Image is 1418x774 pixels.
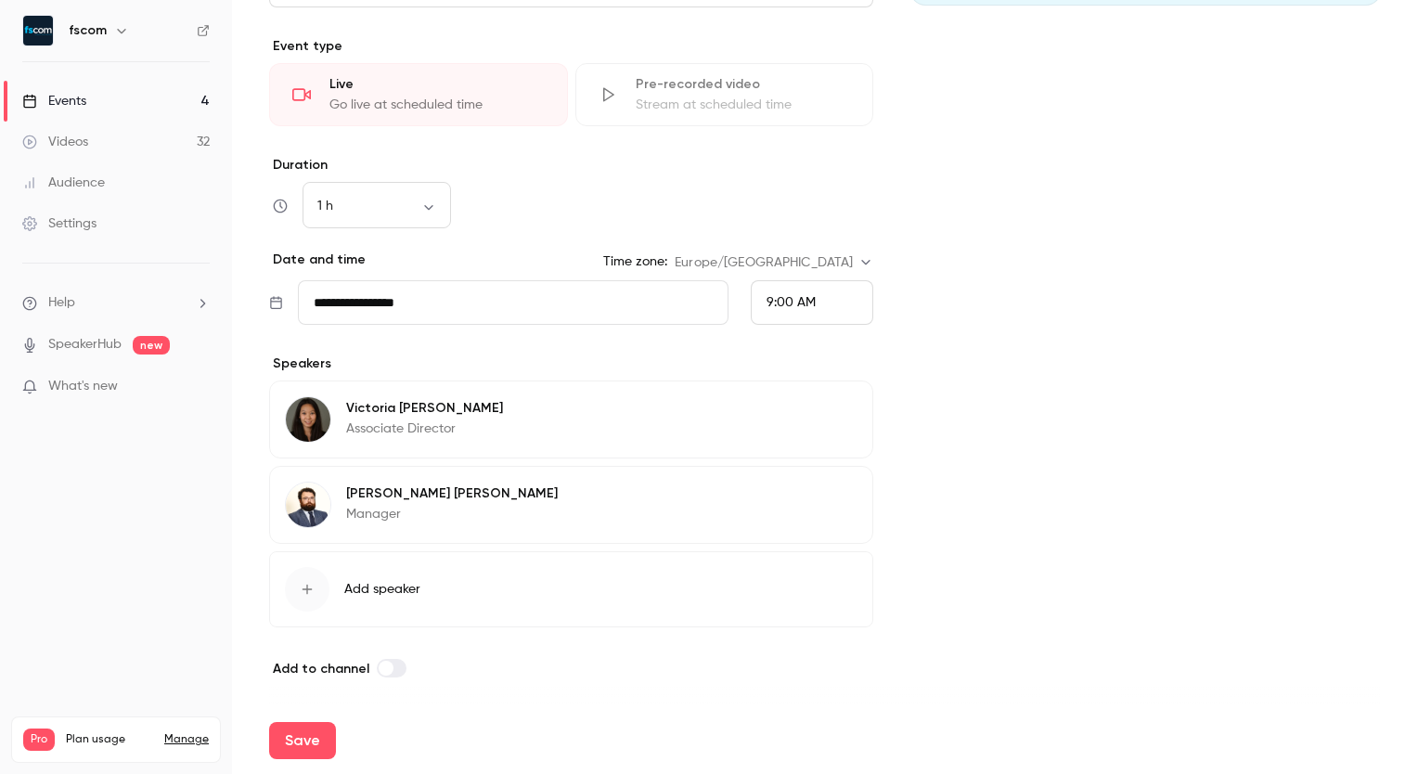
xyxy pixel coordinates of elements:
span: What's new [48,377,118,396]
span: Add to channel [273,661,369,677]
a: SpeakerHub [48,335,122,355]
a: Manage [164,732,209,747]
div: LiveGo live at scheduled time [269,63,568,126]
div: 1 h [303,197,451,215]
p: Associate Director [346,419,503,438]
div: Stream at scheduled time [636,96,851,114]
div: From [751,280,873,325]
p: Manager [346,505,558,523]
p: Speakers [269,355,873,373]
label: Duration [269,156,873,174]
div: Charles McGillivary[PERSON_NAME] [PERSON_NAME]Manager [269,466,873,544]
h6: fscom [69,21,107,40]
div: Pre-recorded videoStream at scheduled time [575,63,874,126]
span: Pro [23,729,55,751]
div: Events [22,92,86,110]
div: Audience [22,174,105,192]
span: Add speaker [344,580,420,599]
div: Live [329,75,545,94]
button: Add speaker [269,551,873,627]
div: Europe/[GEOGRAPHIC_DATA] [675,253,873,272]
div: Pre-recorded video [636,75,851,94]
li: help-dropdown-opener [22,293,210,313]
iframe: Noticeable Trigger [187,379,210,395]
p: Event type [269,37,873,56]
p: Victoria [PERSON_NAME] [346,399,503,418]
span: Help [48,293,75,313]
span: 9:00 AM [767,296,816,309]
label: Time zone: [603,252,667,271]
div: Settings [22,214,97,233]
img: Charles McGillivary [286,483,330,527]
div: Videos [22,133,88,151]
p: [PERSON_NAME] [PERSON_NAME] [346,484,558,503]
button: Save [269,722,336,759]
span: new [133,336,170,355]
span: Plan usage [66,732,153,747]
div: Victoria NgVictoria [PERSON_NAME]Associate Director [269,381,873,458]
div: Go live at scheduled time [329,96,545,114]
img: Victoria Ng [286,397,330,442]
p: Date and time [269,251,366,269]
img: fscom [23,16,53,45]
